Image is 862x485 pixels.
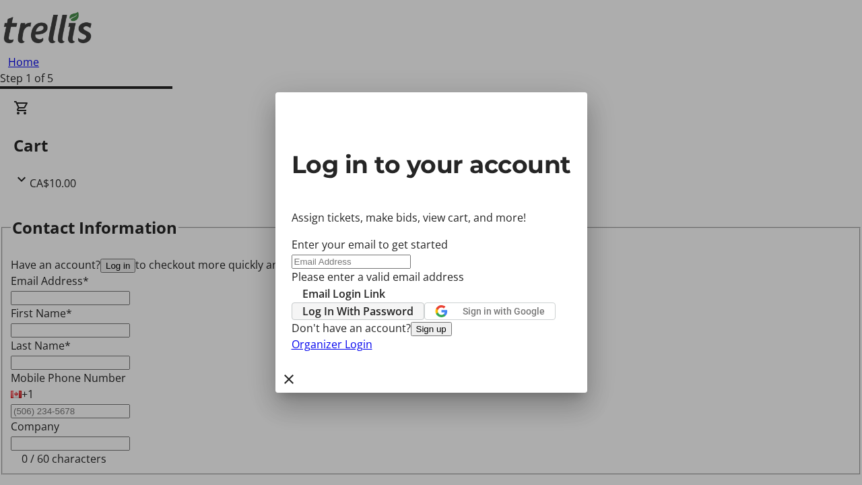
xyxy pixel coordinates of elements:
[275,366,302,393] button: Close
[463,306,545,317] span: Sign in with Google
[292,237,448,252] label: Enter your email to get started
[292,146,571,183] h2: Log in to your account
[292,209,571,226] p: Assign tickets, make bids, view cart, and more!
[292,320,571,336] div: Don't have an account?
[292,255,411,269] input: Email Address
[292,269,571,285] tr-error: Please enter a valid email address
[411,322,452,336] button: Sign up
[292,286,396,302] button: Email Login Link
[292,337,372,352] a: Organizer Login
[292,302,424,320] button: Log In With Password
[302,286,385,302] span: Email Login Link
[302,303,413,319] span: Log In With Password
[424,302,556,320] button: Sign in with Google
